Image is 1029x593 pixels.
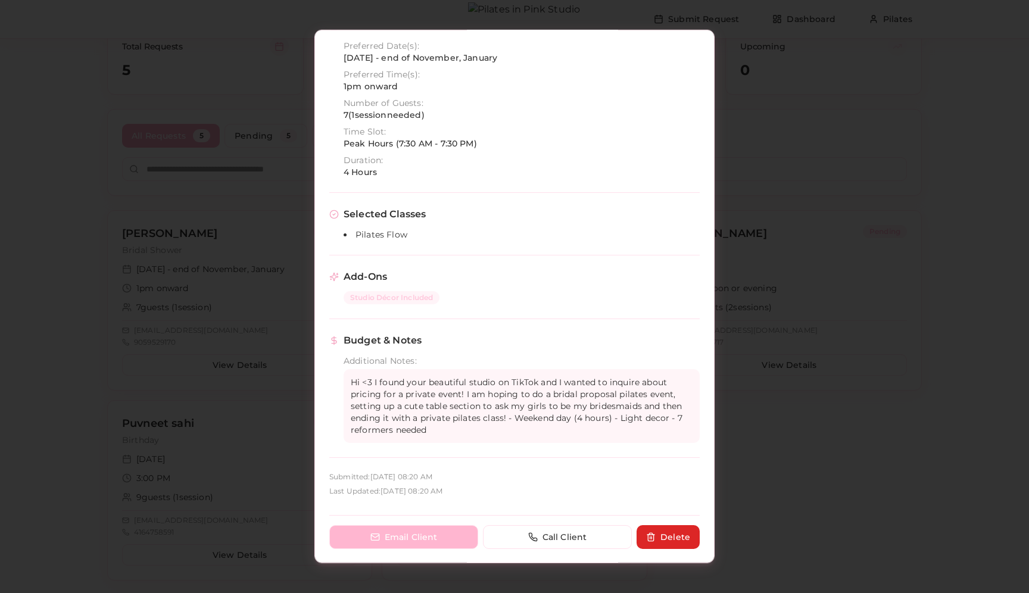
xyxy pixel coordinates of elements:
p: Submitted: [DATE] 08:20 AM [329,472,700,482]
p: [DATE] - end of November, January [344,52,700,64]
span: Time Slot: [344,126,386,137]
span: Number of Guests: [344,98,423,108]
span: Additional Notes: [344,355,417,366]
h3: Selected Classes [329,207,700,221]
span: Duration: [344,155,383,166]
button: Call Client [483,525,632,549]
p: Hi <3 I found your beautiful studio on TikTok and I wanted to inquire about pricing for a private... [344,369,700,443]
p: 4 Hours [344,166,700,178]
button: Delete [637,525,700,549]
span: Preferred Date(s): [344,40,419,51]
p: 7 ( 1 session needed) [344,109,700,121]
div: Studio Décor Included [344,291,439,304]
h3: Add-Ons [329,270,700,284]
p: 1pm onward [344,80,700,92]
button: Email Client [329,525,478,549]
li: Pilates Flow [344,229,700,241]
p: Peak Hours (7:30 AM - 7:30 PM) [344,138,700,149]
h3: Budget & Notes [329,333,700,348]
h3: Event Details [329,18,700,33]
span: Preferred Time(s): [344,69,420,80]
p: Last Updated: [DATE] 08:20 AM [329,486,700,496]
